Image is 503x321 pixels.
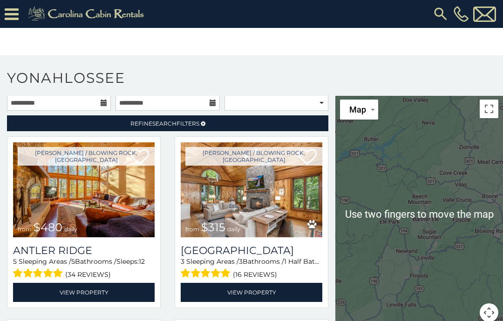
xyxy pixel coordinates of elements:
span: from [185,226,199,233]
div: Sleeping Areas / Bathrooms / Sleeps: [13,257,155,281]
button: Toggle fullscreen view [480,100,498,118]
a: View Property [13,283,155,302]
span: Search [152,120,177,127]
img: search-regular.svg [432,6,449,22]
span: 1 Half Baths / [284,257,326,266]
a: Chimney Island from $315 daily [181,142,322,237]
span: Refine Filters [130,120,199,127]
h3: Chimney Island [181,244,322,257]
a: Antler Ridge from $480 daily [13,142,155,237]
span: Map [349,105,366,114]
a: View Property [181,283,322,302]
span: $480 [34,221,62,234]
a: [GEOGRAPHIC_DATA] [181,244,322,257]
span: $315 [201,221,225,234]
span: daily [227,226,240,233]
span: 3 [181,257,184,266]
a: [PHONE_NUMBER] [451,6,471,22]
span: from [18,226,32,233]
img: Chimney Island [181,142,322,237]
span: 3 [239,257,243,266]
a: RefineSearchFilters [7,115,328,131]
a: [PERSON_NAME] / Blowing Rock, [GEOGRAPHIC_DATA] [185,147,322,166]
span: 12 [139,257,145,266]
span: (16 reviews) [233,268,277,281]
div: Sleeping Areas / Bathrooms / Sleeps: [181,257,322,281]
img: Antler Ridge [13,142,155,237]
a: Antler Ridge [13,244,155,257]
img: Khaki-logo.png [23,5,152,23]
span: (34 reviews) [65,268,111,281]
span: 5 [13,257,17,266]
a: [PERSON_NAME] / Blowing Rock, [GEOGRAPHIC_DATA] [18,147,155,166]
button: Change map style [340,100,378,120]
span: 5 [71,257,75,266]
span: daily [64,226,77,233]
